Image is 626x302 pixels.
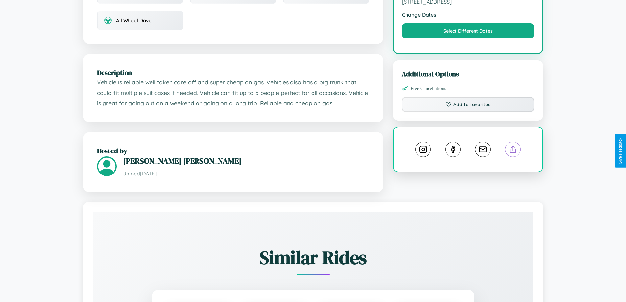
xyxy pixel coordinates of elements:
[97,77,369,108] p: Vehicle is reliable well taken care off and super cheap on gas. Vehicles also has a big trunk tha...
[402,12,534,18] strong: Change Dates:
[411,86,446,91] span: Free Cancellations
[618,138,623,164] div: Give Feedback
[402,23,534,38] button: Select Different Dates
[97,146,369,155] h2: Hosted by
[97,68,369,77] h2: Description
[123,169,369,178] p: Joined [DATE]
[123,155,369,166] h3: [PERSON_NAME] [PERSON_NAME]
[116,17,151,24] span: All Wheel Drive
[402,97,535,112] button: Add to favorites
[116,245,510,270] h2: Similar Rides
[402,69,535,79] h3: Additional Options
